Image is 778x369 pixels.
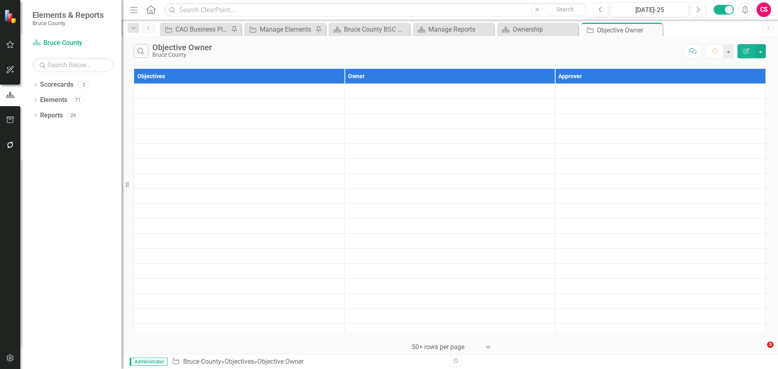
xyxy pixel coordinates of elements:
button: [DATE]-25 [611,2,688,17]
a: Ownership [499,24,576,34]
div: 2 [77,81,90,88]
div: Bruce County [152,52,212,58]
div: Bruce County BSC Welcome Page [344,24,408,34]
a: Bruce County [32,38,113,48]
div: Objective Owner [152,43,212,52]
a: Scorecards [40,80,73,90]
span: Search [556,6,574,13]
a: Bruce County BSC Welcome Page [331,24,408,34]
div: 26 [67,112,80,119]
a: CAO Business Plan Initiatives [162,24,229,34]
span: 3 [767,341,774,348]
div: » » [172,357,444,367]
button: CS [757,2,771,17]
div: CAO Business Plan Initiatives [175,24,229,34]
div: Manage Elements [260,24,313,34]
input: Search Below... [32,58,113,72]
a: Manage Reports [415,24,492,34]
img: ClearPoint Strategy [4,9,19,24]
a: Reports [40,111,63,120]
div: 71 [71,97,84,104]
small: Bruce County [32,20,104,26]
div: Manage Reports [428,24,492,34]
a: Manage Elements [246,24,313,34]
div: Objective Owner [597,25,660,35]
div: Objective Owner [257,358,304,365]
div: [DATE]-25 [613,5,686,15]
input: Search ClearPoint... [164,3,587,17]
span: Administrator [130,358,168,366]
div: Ownership [513,24,576,34]
button: Search [545,4,585,15]
a: Objectives [224,358,254,365]
a: Elements [40,96,67,105]
a: Bruce County [183,358,221,365]
iframe: Intercom live chat [750,341,770,361]
span: Elements & Reports [32,10,104,20]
